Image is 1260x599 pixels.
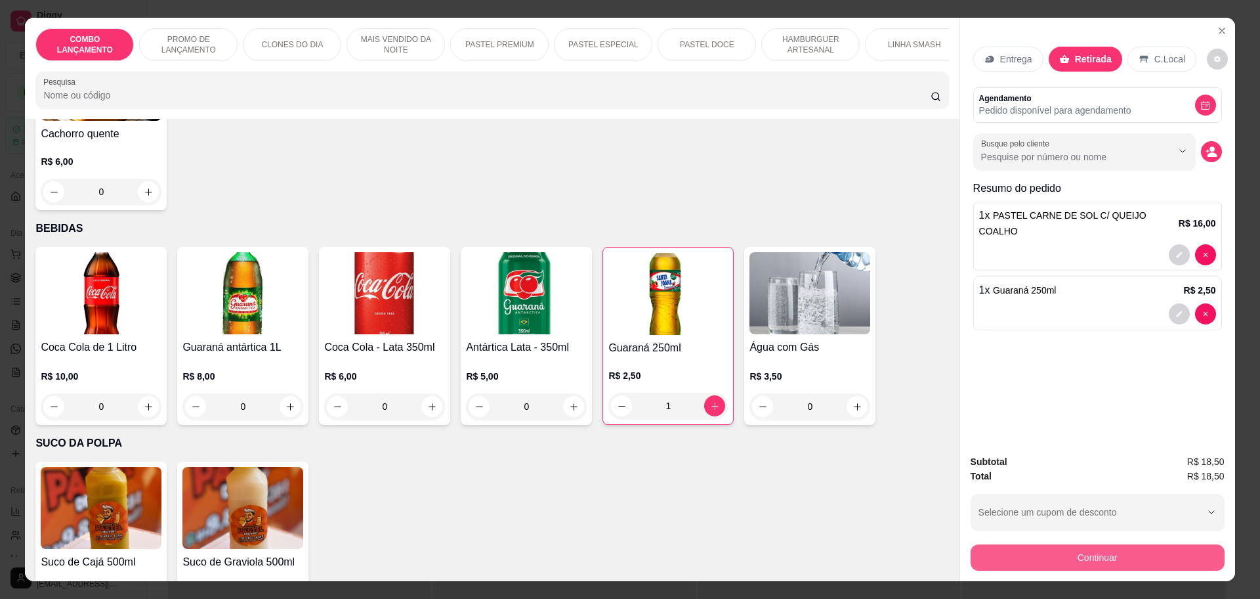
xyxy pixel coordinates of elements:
[41,340,161,355] h4: Coca Cola de 1 Litro
[608,253,728,335] img: product-image
[182,340,303,355] h4: Guaraná antártica 1L
[1195,303,1216,324] button: decrease-product-quantity
[680,39,734,50] p: PASTEL DOCE
[1075,53,1112,66] p: Retirada
[324,340,445,355] h4: Coca Cola - Lata 350ml
[563,396,584,417] button: increase-product-quantity
[1169,303,1190,324] button: decrease-product-quantity
[182,370,303,383] p: R$ 8,00
[1195,244,1216,265] button: decrease-product-quantity
[466,370,587,383] p: R$ 5,00
[421,396,442,417] button: increase-product-quantity
[888,39,941,50] p: LINHA SMASH
[979,210,1146,236] span: PASTEL CARNE DE SOL C/ QUEIJO COALHO
[993,285,1057,296] span: Guaraná 250ml
[185,396,206,417] button: decrease-product-quantity
[752,396,773,417] button: decrease-product-quantity
[1187,469,1225,483] span: R$ 18,50
[43,76,80,87] label: Pesquisa
[150,34,226,55] p: PROMO DE LANÇAMENTO
[971,544,1225,571] button: Continuar
[1195,95,1216,116] button: decrease-product-quantity
[1207,49,1228,70] button: decrease-product-quantity
[979,208,1179,239] p: 1 x
[182,467,303,549] img: product-image
[749,340,870,355] h4: Água com Gás
[327,396,348,417] button: decrease-product-quantity
[261,39,323,50] p: CLONES DO DIA
[608,369,728,382] p: R$ 2,50
[41,467,161,549] img: product-image
[324,370,445,383] p: R$ 6,00
[35,435,948,451] p: SUCO DA POLPA
[611,395,632,416] button: decrease-product-quantity
[43,181,64,202] button: decrease-product-quantity
[358,34,434,55] p: MAIS VENDIDO DA NOITE
[47,34,123,55] p: COMBO LANÇAMENTO
[41,155,161,168] p: R$ 6,00
[465,39,534,50] p: PASTEL PREMIUM
[466,252,587,334] img: product-image
[43,396,64,417] button: decrease-product-quantity
[466,340,587,355] h4: Antártica Lata - 350ml
[138,181,159,202] button: increase-product-quantity
[608,340,728,356] h4: Guaraná 250ml
[1187,455,1225,469] span: R$ 18,50
[1172,141,1193,162] button: Show suggestions
[847,396,868,417] button: increase-product-quantity
[41,554,161,570] h4: Suco de Cajá 500ml
[41,370,161,383] p: R$ 10,00
[971,494,1225,531] button: Selecione um cupom de desconto
[1179,217,1216,230] p: R$ 16,00
[43,89,930,102] input: Pesquisa
[35,221,948,236] p: BEBIDAS
[324,252,445,334] img: product-image
[979,93,1131,104] p: Agendamento
[971,456,1007,467] strong: Subtotal
[1169,244,1190,265] button: decrease-product-quantity
[41,252,161,334] img: product-image
[469,396,490,417] button: decrease-product-quantity
[182,252,303,334] img: product-image
[41,126,161,142] h4: Cachorro quente
[568,39,639,50] p: PASTEL ESPECIAL
[138,396,159,417] button: increase-product-quantity
[973,181,1222,196] p: Resumo do pedido
[1201,141,1222,162] button: decrease-product-quantity
[1211,20,1232,41] button: Close
[749,370,870,383] p: R$ 3,50
[1000,53,1032,66] p: Entrega
[971,471,992,481] strong: Total
[979,104,1131,117] p: Pedido disponível para agendamento
[1154,53,1185,66] p: C.Local
[1184,284,1216,297] p: R$ 2,50
[749,252,870,334] img: product-image
[981,138,1054,149] label: Busque pelo cliente
[280,396,301,417] button: increase-product-quantity
[979,282,1057,298] p: 1 x
[182,554,303,570] h4: Suco de Graviola 500ml
[772,34,849,55] p: HAMBURGUER ARTESANAL
[981,150,1151,164] input: Busque pelo cliente
[704,395,725,416] button: increase-product-quantity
